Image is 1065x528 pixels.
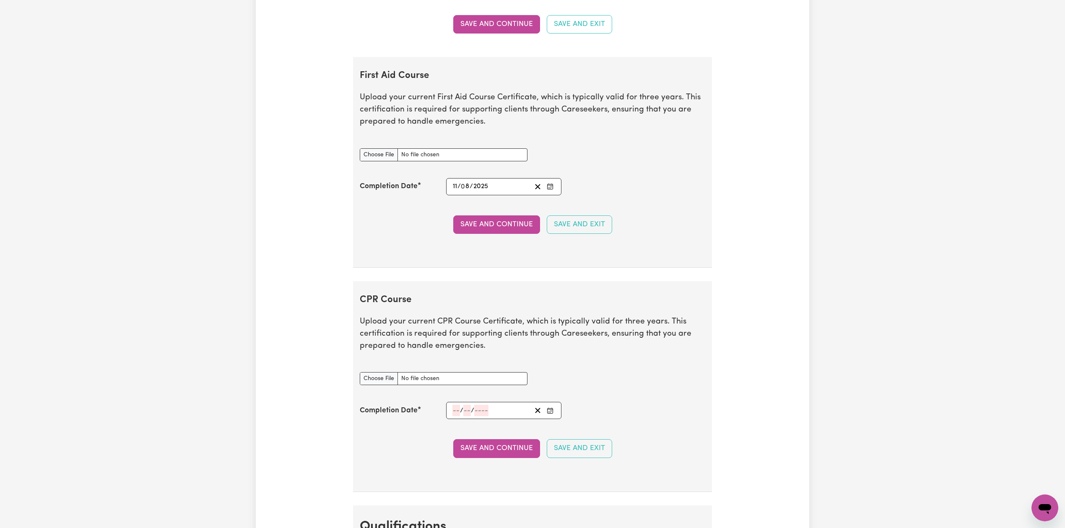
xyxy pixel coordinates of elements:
[531,405,544,416] button: Clear date
[463,405,471,416] input: --
[531,181,544,192] button: Clear date
[461,181,470,192] input: --
[547,215,612,234] button: Save and Exit
[544,181,556,192] button: Enter the Completion Date of your First Aid Course
[471,407,474,414] span: /
[460,407,463,414] span: /
[470,183,473,190] span: /
[473,181,488,192] input: ----
[360,295,705,306] h2: CPR Course
[360,405,418,416] label: Completion Date
[453,439,540,458] button: Save and Continue
[452,181,457,192] input: --
[452,405,460,416] input: --
[360,316,705,352] p: Upload your current CPR Course Certificate, which is typically valid for three years. This certif...
[453,215,540,234] button: Save and Continue
[453,15,540,34] button: Save and Continue
[360,181,418,192] label: Completion Date
[1031,494,1058,521] iframe: Button to launch messaging window
[474,405,488,416] input: ----
[547,439,612,458] button: Save and Exit
[544,405,556,416] button: Enter the Completion Date of your CPR Course
[461,183,465,190] span: 0
[360,70,705,82] h2: First Aid Course
[360,92,705,128] p: Upload your current First Aid Course Certificate, which is typically valid for three years. This ...
[547,15,612,34] button: Save and Exit
[457,183,461,190] span: /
